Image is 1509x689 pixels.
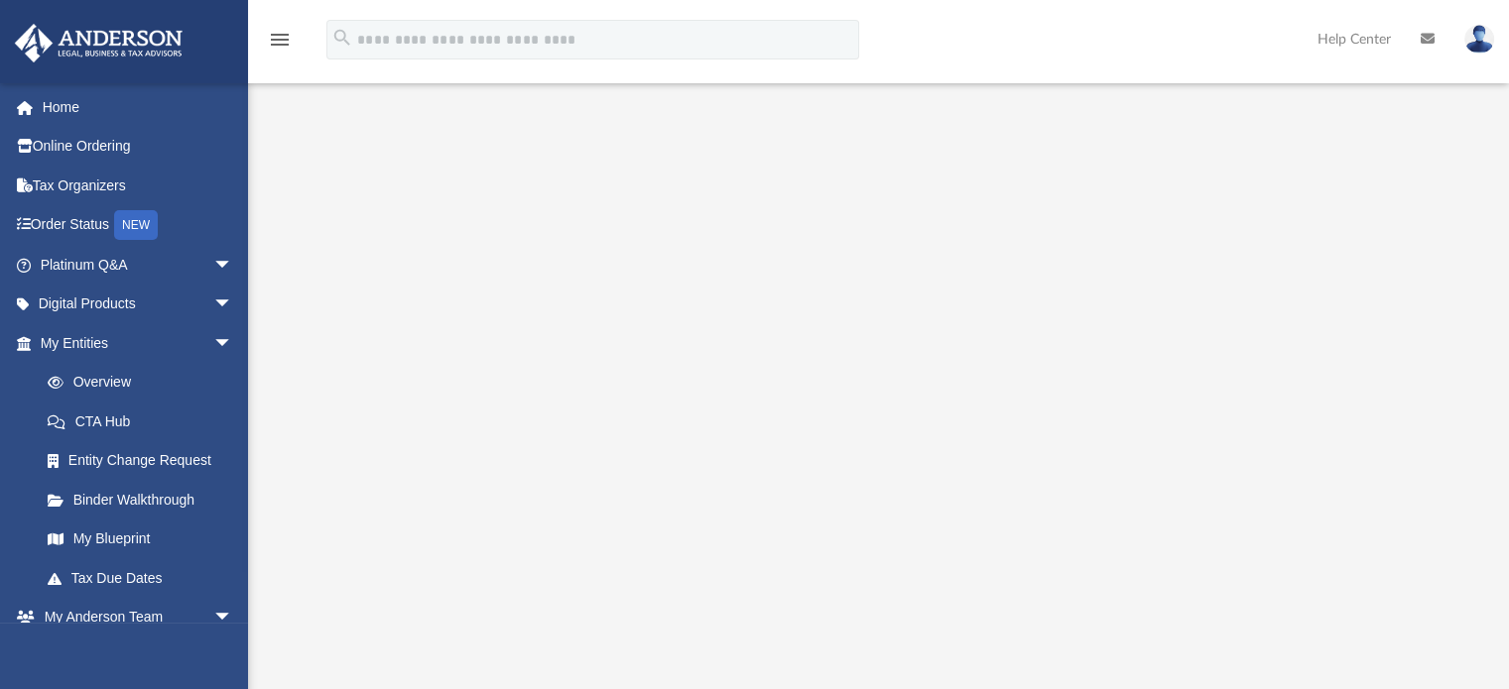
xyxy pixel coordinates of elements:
span: arrow_drop_down [213,285,253,325]
i: menu [268,28,292,52]
div: NEW [114,210,158,240]
span: arrow_drop_down [213,245,253,286]
img: Anderson Advisors Platinum Portal [9,24,189,62]
a: Digital Productsarrow_drop_down [14,285,263,324]
a: Overview [28,363,263,402]
a: Home [14,87,263,127]
a: My Entitiesarrow_drop_down [14,323,263,363]
a: CTA Hub [28,402,263,441]
a: Order StatusNEW [14,205,263,246]
a: Online Ordering [14,127,263,167]
a: Binder Walkthrough [28,480,263,519]
span: arrow_drop_down [213,598,253,638]
a: Entity Change Request [28,441,263,481]
a: My Anderson Teamarrow_drop_down [14,598,253,637]
a: My Blueprint [28,519,253,559]
a: Platinum Q&Aarrow_drop_down [14,245,263,285]
a: menu [268,38,292,52]
span: arrow_drop_down [213,323,253,364]
a: Tax Organizers [14,166,263,205]
a: Tax Due Dates [28,558,263,598]
img: User Pic [1464,25,1494,54]
i: search [331,27,353,49]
